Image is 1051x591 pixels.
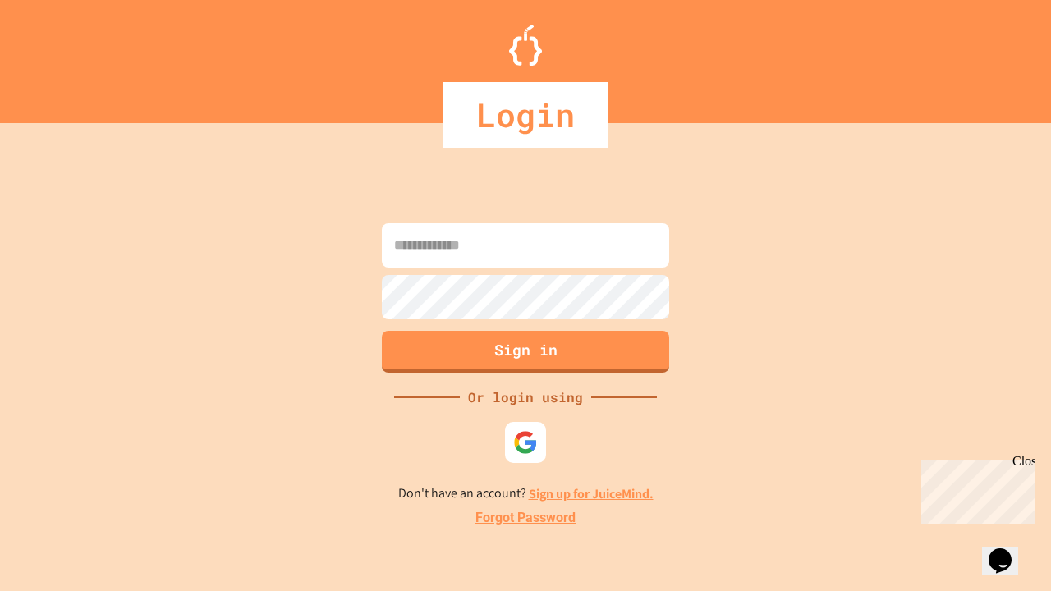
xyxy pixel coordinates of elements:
div: Or login using [460,387,591,407]
iframe: chat widget [915,454,1035,524]
a: Sign up for JuiceMind. [529,485,654,502]
p: Don't have an account? [398,483,654,504]
img: google-icon.svg [513,430,538,455]
div: Chat with us now!Close [7,7,113,104]
img: Logo.svg [509,25,542,66]
a: Forgot Password [475,508,576,528]
div: Login [443,82,608,148]
iframe: chat widget [982,525,1035,575]
button: Sign in [382,331,669,373]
